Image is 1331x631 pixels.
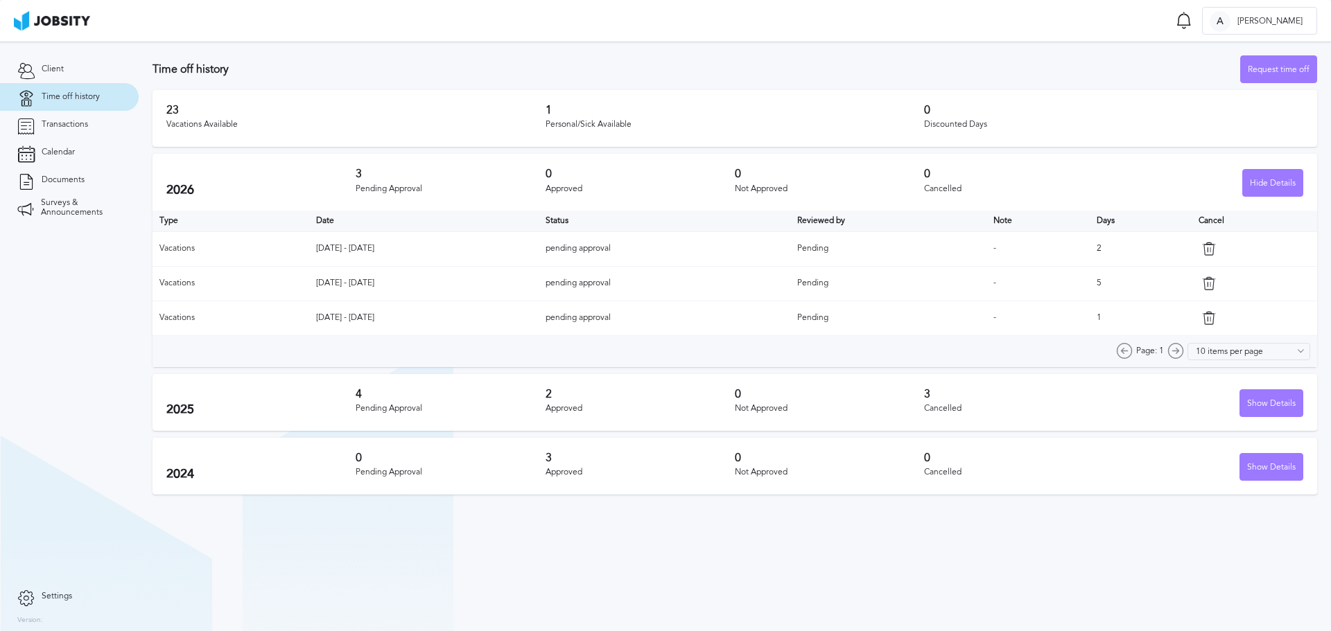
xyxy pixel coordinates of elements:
div: Approved [546,404,735,414]
td: [DATE] - [DATE] [309,301,539,335]
td: Vacations [153,301,309,335]
span: Pending [797,312,828,322]
th: Cancel [1192,211,1317,231]
div: Cancelled [924,184,1113,194]
h3: 0 [735,388,924,400]
span: Settings [42,592,72,601]
td: Vacations [153,231,309,266]
h3: 0 [924,168,1113,180]
th: Days [1090,211,1191,231]
div: Not Approved [735,184,924,194]
th: Type [153,211,309,231]
span: Pending [797,278,828,287]
button: Show Details [1239,453,1303,481]
span: [PERSON_NAME] [1230,17,1310,26]
div: Approved [546,184,735,194]
th: Toggle SortBy [790,211,986,231]
td: [DATE] - [DATE] [309,266,539,301]
span: Page: 1 [1136,346,1164,356]
div: Discounted Days [924,120,1303,130]
h3: 3 [546,452,735,464]
h3: 1 [546,104,925,116]
h3: 3 [356,168,545,180]
button: Show Details [1239,389,1303,417]
button: A[PERSON_NAME] [1202,7,1317,35]
th: Toggle SortBy [309,211,539,231]
span: - [993,312,996,322]
td: [DATE] - [DATE] [309,231,539,266]
td: 1 [1090,301,1191,335]
td: pending approval [539,301,790,335]
div: A [1210,11,1230,32]
div: Request time off [1241,56,1316,84]
span: Calendar [42,148,75,157]
label: Version: [17,616,43,625]
h3: 0 [924,104,1303,116]
h3: 0 [735,452,924,464]
span: Client [42,64,64,74]
td: Vacations [153,266,309,301]
h3: 4 [356,388,545,400]
h3: 2 [546,388,735,400]
h3: 23 [166,104,546,116]
span: Surveys & Announcements [41,198,121,217]
h3: 0 [546,168,735,180]
h3: 0 [356,452,545,464]
td: 5 [1090,266,1191,301]
th: Toggle SortBy [539,211,790,231]
h2: 2026 [166,183,356,197]
div: Approved [546,468,735,477]
h3: 0 [924,452,1113,464]
h2: 2025 [166,402,356,417]
h2: 2024 [166,467,356,481]
span: Transactions [42,120,88,130]
div: Cancelled [924,468,1113,477]
div: Not Approved [735,468,924,477]
div: Show Details [1240,390,1303,418]
div: Pending Approval [356,184,545,194]
div: Pending Approval [356,468,545,477]
div: Hide Details [1243,170,1303,197]
td: pending approval [539,266,790,301]
th: Toggle SortBy [986,211,1090,231]
h3: 3 [924,388,1113,400]
span: Pending [797,243,828,253]
span: Documents [42,175,85,185]
div: Vacations Available [166,120,546,130]
img: ab4bad089aa723f57921c736e9817d99.png [14,11,90,30]
h3: 0 [735,168,924,180]
div: Cancelled [924,404,1113,414]
div: Personal/Sick Available [546,120,925,130]
button: Hide Details [1242,169,1303,197]
div: Not Approved [735,404,924,414]
td: pending approval [539,231,790,266]
td: 2 [1090,231,1191,266]
div: Pending Approval [356,404,545,414]
div: Show Details [1240,454,1303,481]
span: - [993,278,996,287]
h3: Time off history [153,63,1240,75]
button: Request time off [1240,55,1317,83]
span: - [993,243,996,253]
span: Time off history [42,92,100,102]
